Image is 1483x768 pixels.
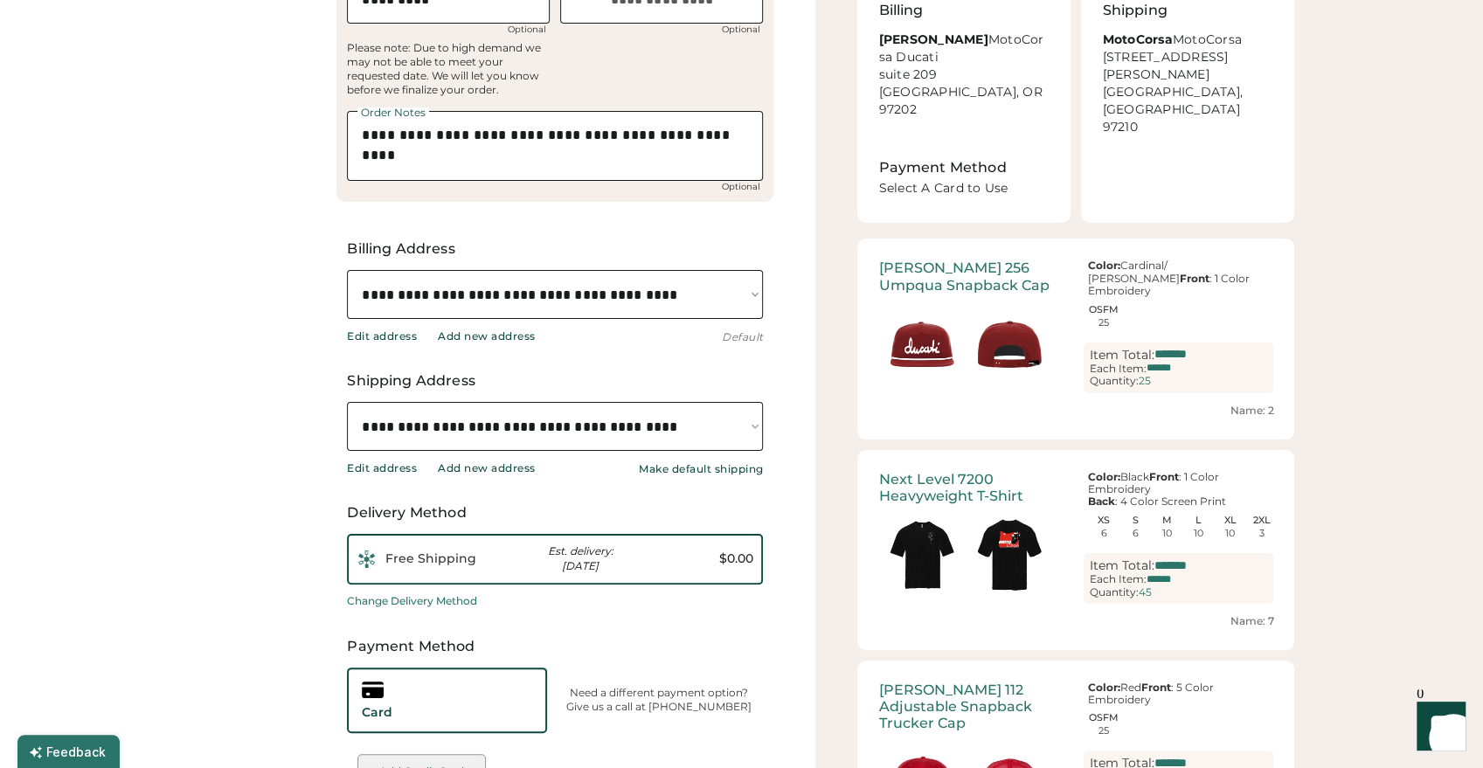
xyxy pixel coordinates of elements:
[878,471,1068,504] div: Next Level 7200 Heavyweight T-Shirt
[1259,529,1265,538] div: 3
[1089,348,1154,363] div: Item Total:
[336,636,773,657] div: Payment Method
[1102,31,1172,47] strong: MotoCorsa
[438,461,536,475] div: Add new address
[554,686,763,716] div: Need a different payment option? Give us a call at [PHONE_NUMBER]
[1084,259,1273,297] div: Cardinal/ [PERSON_NAME] : 1 Color Embroidery
[1089,558,1154,573] div: Item Total:
[362,704,392,722] div: Card
[1119,515,1152,525] div: S
[1084,682,1273,707] div: Red : 5 Color Embroidery
[878,682,1068,732] div: [PERSON_NAME] 112 Adjustable Snapback Trucker Cap
[1148,470,1178,483] strong: Front
[878,31,1050,118] div: MotoCorsa Ducati suite 209 [GEOGRAPHIC_DATA], OR 97202
[878,301,966,388] img: generate-image
[1162,529,1172,538] div: 10
[1087,515,1119,525] div: XS
[347,370,763,391] div: Shipping Address
[966,301,1053,388] img: generate-image
[1087,681,1119,694] strong: Color:
[717,183,763,191] div: Optional
[1194,529,1203,538] div: 10
[878,180,1053,202] div: Select A Card to Use
[1089,363,1146,375] div: Each Item:
[878,614,1273,629] div: Name: 7
[878,511,966,598] img: generate-image
[1225,529,1235,538] div: 10
[362,679,384,701] img: creditcard.svg
[347,329,417,343] div: Edit address
[722,330,764,344] div: Default
[639,462,764,476] div: Make default shipping
[347,41,550,97] div: Please note: Due to high demand we may not be able to meet your requested date. We will let you k...
[1102,31,1273,135] div: MotoCorsa [STREET_ADDRESS][PERSON_NAME] [GEOGRAPHIC_DATA], [GEOGRAPHIC_DATA] 97210
[1140,681,1170,694] strong: Front
[1138,586,1151,598] div: 45
[717,25,763,34] div: Optional
[1084,471,1273,509] div: Black : 1 Color Embroidery : 4 Color Screen Print
[347,239,763,259] div: Billing Address
[1087,713,1119,723] div: OSFM
[504,25,550,34] div: Optional
[1138,375,1150,387] div: 25
[1089,573,1146,585] div: Each Item:
[1087,495,1114,508] strong: Back
[1100,529,1106,538] div: 6
[878,157,1006,178] div: Payment Method
[878,404,1273,419] div: Name: 2
[357,550,375,568] img: Logo-large.png
[1151,515,1183,525] div: M
[527,544,634,574] div: Est. delivery: [DATE]
[1098,726,1109,736] div: 25
[347,461,417,475] div: Edit address
[347,502,763,523] div: Delivery Method
[1087,259,1119,272] strong: Color:
[1089,375,1138,387] div: Quantity:
[1400,689,1475,765] iframe: Front Chat
[385,550,493,568] div: Free Shipping
[1098,318,1109,328] div: 25
[1182,515,1215,525] div: L
[1087,470,1119,483] strong: Color:
[438,329,536,343] div: Add new address
[1087,305,1119,315] div: OSFM
[357,107,429,118] div: Order Notes
[645,550,752,568] div: $0.00
[878,31,988,47] strong: [PERSON_NAME]
[966,511,1053,598] img: generate-image
[1214,515,1246,525] div: XL
[1179,272,1209,285] strong: Front
[1089,586,1138,598] div: Quantity:
[1133,529,1139,538] div: 6
[1245,515,1278,525] div: 2XL
[878,259,1068,293] div: [PERSON_NAME] 256 Umpqua Snapback Cap
[347,595,477,607] div: Change Delivery Method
